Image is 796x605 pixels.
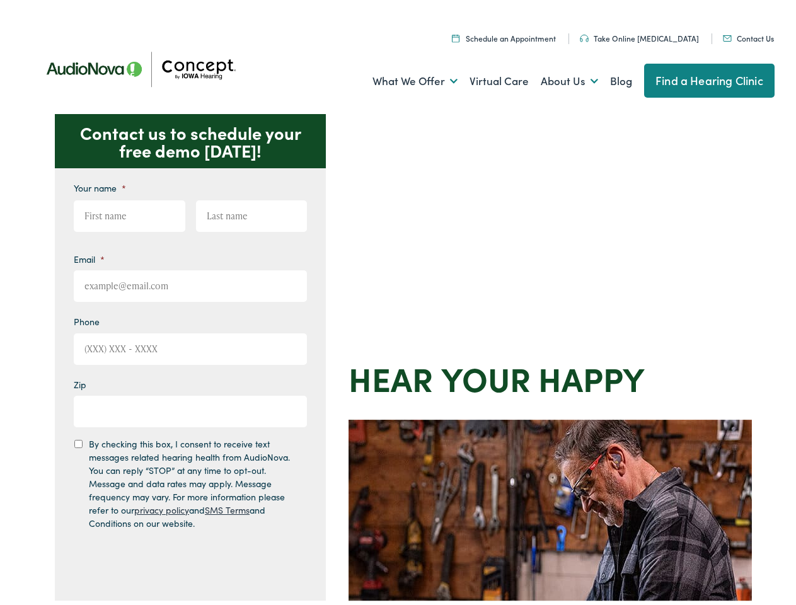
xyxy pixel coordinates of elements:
input: example@email.com [74,267,307,298]
a: What We Offer [372,54,458,101]
a: About Us [541,54,598,101]
img: utility icon [723,32,732,38]
a: privacy policy [134,500,189,512]
input: First name [74,197,185,228]
a: Take Online [MEDICAL_DATA] [580,29,699,40]
a: Contact Us [723,29,774,40]
label: Email [74,250,105,261]
a: Schedule an Appointment [452,29,556,40]
img: A calendar icon to schedule an appointment at Concept by Iowa Hearing. [452,30,459,38]
label: Phone [74,312,100,323]
label: Zip [74,375,86,386]
label: Your name [74,178,126,190]
a: Find a Hearing Clinic [644,60,775,94]
a: SMS Terms [205,500,250,512]
p: Contact us to schedule your free demo [DATE]! [55,110,326,164]
strong: Hear [349,351,433,397]
a: Virtual Care [470,54,529,101]
input: (XXX) XXX - XXXX [74,330,307,361]
input: Last name [196,197,308,228]
label: By checking this box, I consent to receive text messages related hearing health from AudioNova. Y... [89,434,296,526]
strong: your Happy [441,351,645,397]
img: utility icon [580,31,589,38]
a: Blog [610,54,632,101]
